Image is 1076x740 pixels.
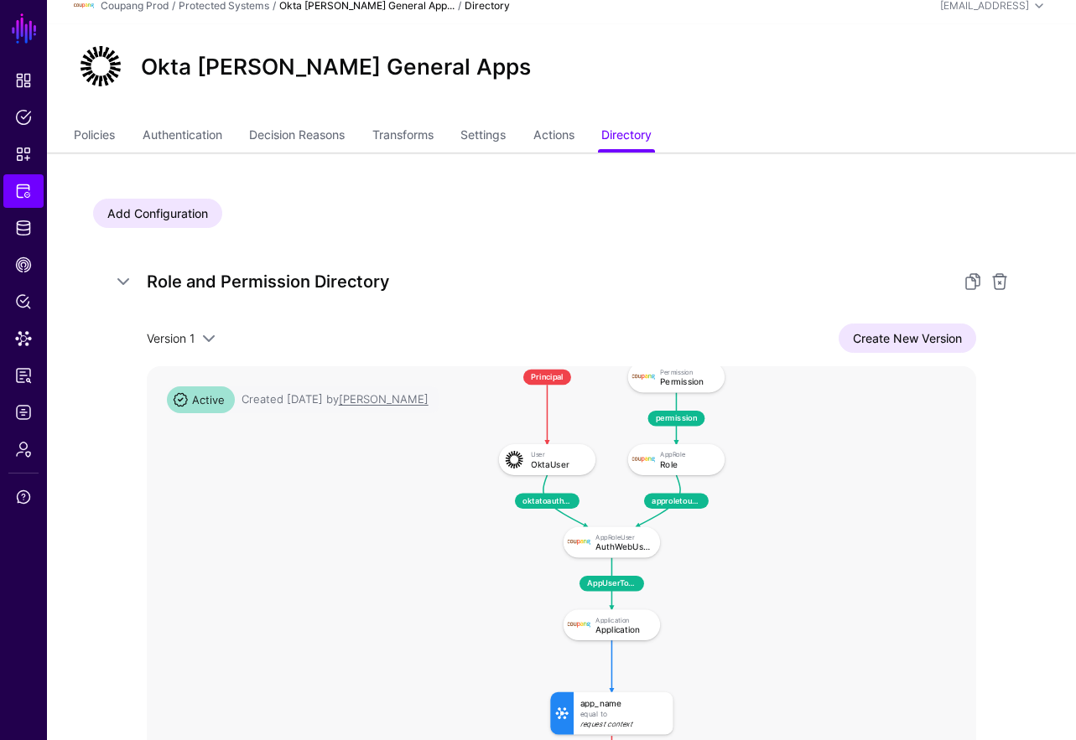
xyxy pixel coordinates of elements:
[15,220,32,236] span: Identity Data Fabric
[660,368,715,375] div: Permission
[147,331,195,345] span: Version 1
[523,370,571,385] span: Principal
[143,121,222,153] a: Authentication
[147,268,943,295] h5: Role and Permission Directory
[15,146,32,163] span: Snippets
[567,613,590,637] img: svg+xml;base64,PHN2ZyBpZD0iTG9nbyIgeG1sbnM9Imh0dHA6Ly93d3cudzMub3JnLzIwMDAvc3ZnIiB3aWR0aD0iMTIxLj...
[3,432,44,466] a: Admin
[647,411,704,426] span: permission
[595,533,651,541] div: AppRoleUser
[3,248,44,282] a: CAEP Hub
[249,121,345,153] a: Decision Reasons
[580,710,666,717] div: Equal To
[3,101,44,134] a: Policies
[660,451,715,458] div: AppRole
[580,576,644,591] span: AppUserToApp
[339,392,429,406] app-identifier: [PERSON_NAME]
[15,441,32,458] span: Admin
[533,121,574,153] a: Actions
[3,64,44,97] a: Dashboard
[595,625,651,634] div: Application
[3,174,44,208] a: Protected Systems
[531,451,586,458] div: User
[644,494,709,509] span: approletouser
[531,460,586,469] div: OktaUser
[372,121,434,153] a: Transforms
[502,448,526,472] img: svg+xml;base64,PHN2ZyB3aWR0aD0iNjQiIGhlaWdodD0iNjQiIHZpZXdCb3g9IjAgMCA2NCA2NCIgZmlsbD0ibm9uZSIgeG...
[15,367,32,384] span: Access Reporting
[595,616,651,624] div: Application
[15,256,32,273] span: CAEP Hub
[15,404,32,421] span: Logs
[660,377,715,386] div: Permission
[515,494,580,509] span: oktatoauthwebuser
[15,109,32,126] span: Policies
[3,322,44,355] a: Data Lens
[242,391,429,408] div: Created [DATE] by
[141,54,531,80] h2: Okta [PERSON_NAME] General Apps
[15,489,32,505] span: Support
[3,396,44,429] a: Logs
[74,121,115,153] a: Policies
[580,698,666,707] div: app_name
[3,359,44,392] a: Access Reporting
[601,121,652,153] a: Directory
[167,386,235,413] span: Active
[580,721,666,728] div: Request Context
[632,365,655,389] img: svg+xml;base64,PHN2ZyBpZD0iTG9nbyIgeG1sbnM9Imh0dHA6Ly93d3cudzMub3JnLzIwMDAvc3ZnIiB3aWR0aD0iMTIxLj...
[15,183,32,199] span: Protected Systems
[10,10,39,47] a: SGNL
[595,542,651,551] div: AuthWebUser
[660,460,715,469] div: Role
[3,285,44,318] a: Policy Lens
[15,293,32,310] span: Policy Lens
[839,323,976,353] a: Create New Version
[3,211,44,245] a: Identity Data Fabric
[460,121,506,153] a: Settings
[74,39,127,93] img: svg+xml;base64,PHN2ZyB3aWR0aD0iNjQiIGhlaWdodD0iNjQiIHZpZXdCb3g9IjAgMCA2NCA2NCIgZmlsbD0ibm9uZSIgeG...
[15,330,32,347] span: Data Lens
[632,448,655,472] img: svg+xml;base64,PHN2ZyBpZD0iTG9nbyIgeG1sbnM9Imh0dHA6Ly93d3cudzMub3JnLzIwMDAvc3ZnIiB3aWR0aD0iMTIxLj...
[93,199,222,228] a: Add Configuration
[567,530,590,554] img: svg+xml;base64,PHN2ZyBpZD0iTG9nbyIgeG1sbnM9Imh0dHA6Ly93d3cudzMub3JnLzIwMDAvc3ZnIiB3aWR0aD0iMTIxLj...
[15,72,32,89] span: Dashboard
[3,137,44,171] a: Snippets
